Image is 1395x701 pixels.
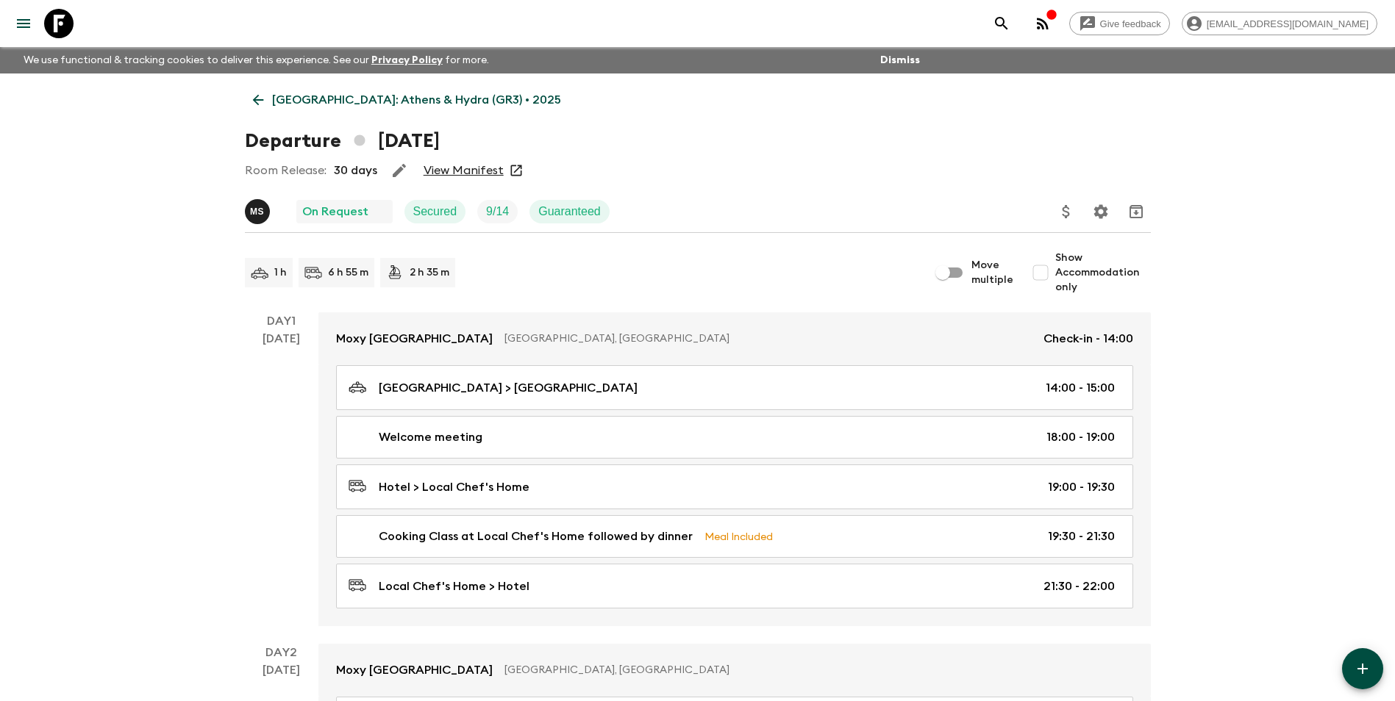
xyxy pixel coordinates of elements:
p: Day 2 [245,644,318,661]
p: 19:00 - 19:30 [1048,478,1115,496]
p: [GEOGRAPHIC_DATA] > [GEOGRAPHIC_DATA] [379,379,638,397]
button: Archive (Completed, Cancelled or Unsynced Departures only) [1121,197,1151,226]
button: Update Price, Early Bird Discount and Costs [1052,197,1081,226]
a: Hotel > Local Chef's Home19:00 - 19:30 [336,464,1133,509]
a: Cooking Class at Local Chef's Home followed by dinnerMeal Included19:30 - 21:30 [336,515,1133,558]
div: Secured [404,200,466,223]
p: 1 h [274,265,287,280]
p: Day 1 [245,312,318,330]
p: 6 h 55 m [328,265,368,280]
p: 9 / 14 [486,203,509,220]
a: [GEOGRAPHIC_DATA] > [GEOGRAPHIC_DATA]14:00 - 15:00 [336,365,1133,410]
span: [EMAIL_ADDRESS][DOMAIN_NAME] [1199,18,1377,29]
p: Meal Included [704,528,773,544]
div: [DATE] [263,330,300,626]
a: Privacy Policy [371,55,443,65]
p: 18:00 - 19:00 [1046,428,1115,446]
p: On Request [302,203,368,220]
p: Check-in - 14:00 [1043,330,1133,348]
button: menu [9,9,38,38]
button: Dismiss [877,50,924,71]
p: We use functional & tracking cookies to deliver this experience. See our for more. [18,47,495,73]
p: Welcome meeting [379,428,482,446]
p: 19:30 - 21:30 [1048,528,1115,545]
a: Moxy [GEOGRAPHIC_DATA][GEOGRAPHIC_DATA], [GEOGRAPHIC_DATA]Check-in - 14:00 [318,312,1151,365]
a: Give feedback [1069,12,1170,35]
a: Local Chef's Home > Hotel21:30 - 22:00 [336,564,1133,608]
div: [EMAIL_ADDRESS][DOMAIN_NAME] [1182,12,1377,35]
p: Cooking Class at Local Chef's Home followed by dinner [379,528,693,545]
p: Moxy [GEOGRAPHIC_DATA] [336,330,493,348]
a: View Manifest [424,163,504,178]
p: 30 days [334,162,377,179]
a: [GEOGRAPHIC_DATA]: Athens & Hydra (GR3) • 2025 [245,85,569,115]
a: Welcome meeting18:00 - 19:00 [336,416,1133,459]
p: 14:00 - 15:00 [1046,379,1115,397]
button: search adventures [987,9,1016,38]
p: Local Chef's Home > Hotel [379,578,529,595]
span: Give feedback [1092,18,1169,29]
a: Moxy [GEOGRAPHIC_DATA][GEOGRAPHIC_DATA], [GEOGRAPHIC_DATA] [318,644,1151,697]
p: [GEOGRAPHIC_DATA]: Athens & Hydra (GR3) • 2025 [272,91,561,109]
p: 2 h 35 m [410,265,449,280]
p: [GEOGRAPHIC_DATA], [GEOGRAPHIC_DATA] [504,663,1121,677]
button: Settings [1086,197,1116,226]
p: M S [250,206,264,218]
span: Show Accommodation only [1055,251,1151,295]
p: Secured [413,203,457,220]
p: Guaranteed [538,203,601,220]
span: Magda Sotiriadis [245,204,273,215]
p: Room Release: [245,162,327,179]
p: Moxy [GEOGRAPHIC_DATA] [336,661,493,679]
h1: Departure [DATE] [245,126,440,156]
p: Hotel > Local Chef's Home [379,478,529,496]
div: Trip Fill [477,200,518,223]
p: [GEOGRAPHIC_DATA], [GEOGRAPHIC_DATA] [504,331,1032,346]
p: 21:30 - 22:00 [1043,578,1115,595]
button: MS [245,199,273,224]
span: Move multiple [971,258,1014,287]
